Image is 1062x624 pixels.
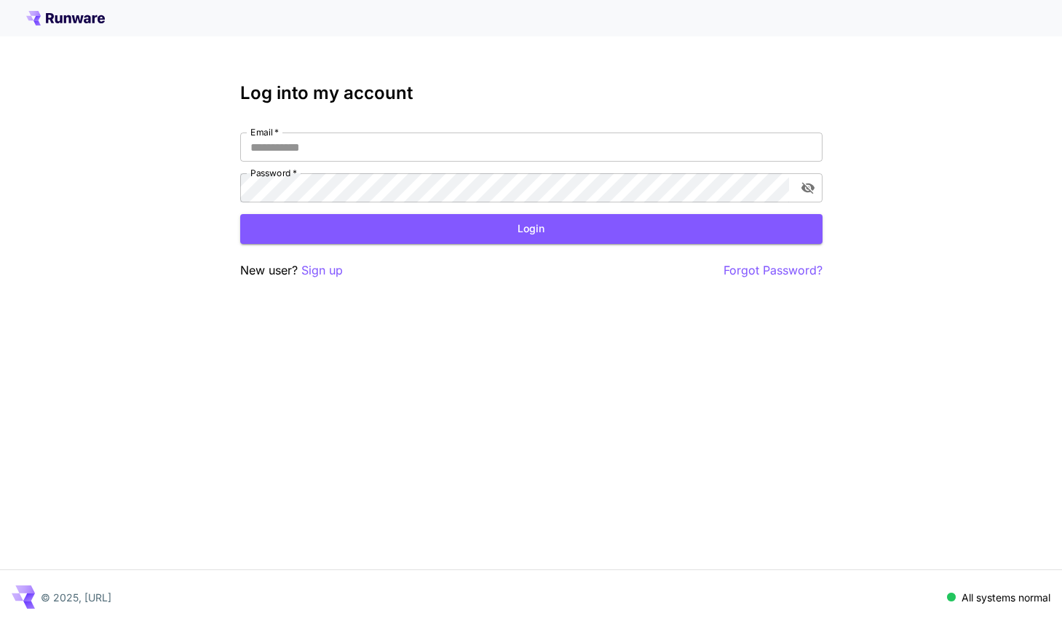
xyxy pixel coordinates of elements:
p: All systems normal [962,590,1050,605]
p: © 2025, [URL] [41,590,111,605]
label: Email [250,126,279,138]
button: toggle password visibility [795,175,821,201]
h3: Log into my account [240,83,823,103]
p: New user? [240,261,343,280]
label: Password [250,167,297,179]
button: Login [240,214,823,244]
button: Sign up [301,261,343,280]
button: Forgot Password? [724,261,823,280]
